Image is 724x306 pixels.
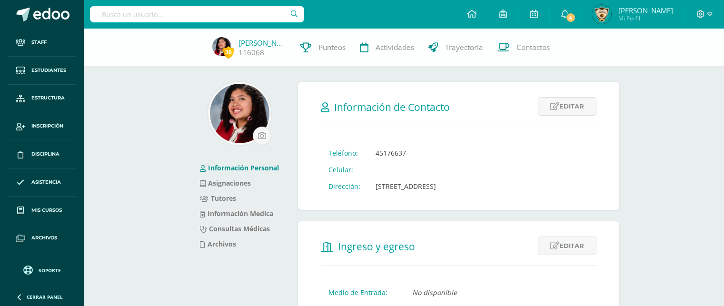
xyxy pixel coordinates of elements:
[338,240,415,253] span: Ingreso y egreso
[31,67,66,74] span: Estudiantes
[31,122,63,130] span: Inscripción
[11,263,72,276] a: Soporte
[565,12,575,23] span: 4
[27,294,63,300] span: Cerrar panel
[412,288,457,297] i: No disponible
[318,42,346,52] span: Punteos
[31,150,60,158] span: Disciplina
[321,145,368,161] td: Teléfono:
[8,168,76,197] a: Asistencia
[538,97,596,116] a: Editar
[368,145,444,161] td: 45176637
[200,224,270,233] a: Consultas Médicas
[238,38,286,48] a: [PERSON_NAME]
[39,267,61,274] span: Soporte
[490,29,557,67] a: Contactos
[8,85,76,113] a: Estructura
[8,29,76,57] a: Staff
[334,100,450,114] span: Información de Contacto
[200,194,236,203] a: Tutores
[321,161,368,178] td: Celular:
[238,48,264,58] a: 116068
[321,178,368,195] td: Dirección:
[8,140,76,168] a: Disciplina
[376,42,414,52] span: Actividades
[31,207,62,214] span: Mis cursos
[200,239,236,248] a: Archivos
[8,112,76,140] a: Inscripción
[353,29,421,67] a: Actividades
[516,42,550,52] span: Contactos
[8,57,76,85] a: Estudiantes
[223,46,234,58] span: 36
[90,6,304,22] input: Busca un usuario...
[212,37,231,56] img: 9771ffc3a07823e48b169d66b8f9c3a5.png
[293,29,353,67] a: Punteos
[210,84,269,143] img: c85239ce6e55ff83932947c4d89a3e3a.png
[8,224,76,252] a: Archivos
[200,209,273,218] a: Información Medica
[31,234,57,242] span: Archivos
[200,163,279,172] a: Información Personal
[538,237,596,255] a: Editar
[592,5,611,24] img: 7c74505079bcc4778c69fb256aeee4a7.png
[421,29,490,67] a: Trayectoria
[445,42,483,52] span: Trayectoria
[31,178,61,186] span: Asistencia
[31,39,47,46] span: Staff
[321,284,405,301] td: Medio de Entrada:
[618,6,673,15] span: [PERSON_NAME]
[200,178,251,188] a: Asignaciones
[31,94,65,102] span: Estructura
[8,197,76,225] a: Mis cursos
[618,14,673,22] span: Mi Perfil
[368,178,444,195] td: [STREET_ADDRESS]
